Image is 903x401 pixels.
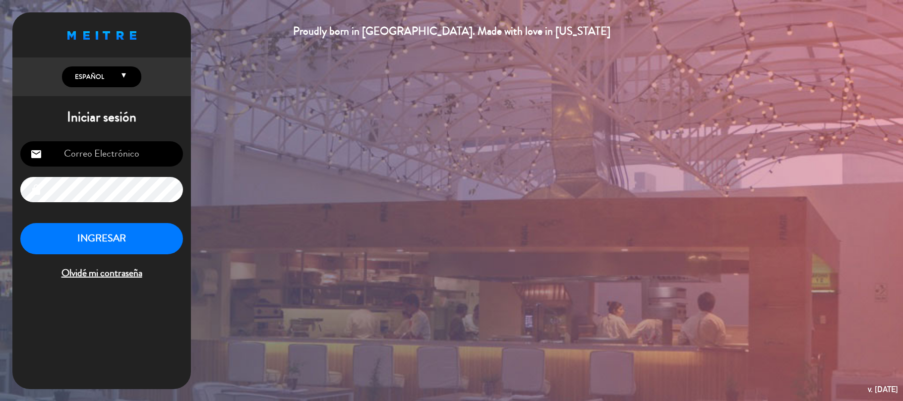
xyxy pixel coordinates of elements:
[30,184,42,196] i: lock
[12,109,191,126] h1: Iniciar sesión
[20,223,183,254] button: INGRESAR
[20,141,183,167] input: Correo Electrónico
[30,148,42,160] i: email
[20,265,183,282] span: Olvidé mi contraseña
[72,72,104,82] span: Español
[868,383,898,396] div: v. [DATE]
